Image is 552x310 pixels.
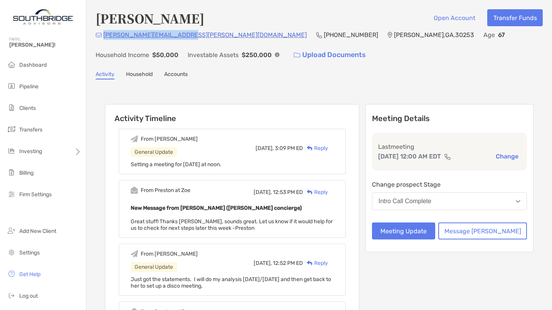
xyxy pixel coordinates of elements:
[126,71,153,79] a: Household
[131,135,138,143] img: Event icon
[7,146,16,155] img: investing icon
[7,269,16,278] img: get-help icon
[273,189,303,195] span: 12:53 PM ED
[7,60,16,69] img: dashboard icon
[7,189,16,199] img: firm-settings icon
[9,3,77,31] img: Zoe Logo
[483,30,495,40] p: Age
[131,161,221,168] span: Setting a meeting for [DATE] at noon.
[372,180,527,189] p: Change prospect Stage
[379,198,431,205] div: Intro Call Complete
[303,259,328,267] div: Reply
[372,222,435,239] button: Meeting Update
[7,103,16,112] img: clients icon
[19,228,56,234] span: Add New Client
[387,32,392,38] img: Location Icon
[96,50,149,60] p: Household Income
[307,261,313,266] img: Reply icon
[294,52,300,58] img: button icon
[141,187,190,194] div: From Preston at Zoe
[19,126,42,133] span: Transfers
[275,52,279,57] img: Info Icon
[105,104,359,123] h6: Activity Timeline
[427,9,481,26] button: Open Account
[7,81,16,91] img: pipeline icon
[131,262,177,272] div: General Update
[131,147,177,157] div: General Update
[9,42,81,48] span: [PERSON_NAME]!
[131,187,138,194] img: Event icon
[378,152,441,161] p: [DATE] 12:00 AM EDT
[19,249,40,256] span: Settings
[273,260,303,266] span: 12:52 PM ED
[131,276,331,289] span: Just got the statements. I will do my analysis [DATE]/[DATE] and then get back to her to set up a...
[289,47,371,63] a: Upload Documents
[19,105,36,111] span: Clients
[303,144,328,152] div: Reply
[152,50,178,60] p: $50,000
[242,50,272,60] p: $250,000
[316,32,322,38] img: Phone Icon
[307,146,313,151] img: Reply icon
[103,30,307,40] p: [PERSON_NAME][EMAIL_ADDRESS][PERSON_NAME][DOMAIN_NAME]
[96,9,204,27] h4: [PERSON_NAME]
[303,188,328,196] div: Reply
[19,271,40,278] span: Get Help
[275,145,303,152] span: 3:09 PM ED
[498,30,505,40] p: 67
[96,33,102,37] img: Email Icon
[378,142,521,152] p: Last meeting
[7,291,16,300] img: logout icon
[324,30,378,40] p: [PHONE_NUMBER]
[7,248,16,257] img: settings icon
[19,83,39,90] span: Pipeline
[516,200,520,203] img: Open dropdown arrow
[188,50,239,60] p: Investable Assets
[256,145,274,152] span: [DATE],
[141,136,198,142] div: From [PERSON_NAME]
[7,125,16,134] img: transfers icon
[19,293,38,299] span: Log out
[7,226,16,235] img: add_new_client icon
[19,191,52,198] span: Firm Settings
[164,71,188,79] a: Accounts
[307,190,313,195] img: Reply icon
[372,114,527,123] p: Meeting Details
[438,222,527,239] button: Message [PERSON_NAME]
[254,189,272,195] span: [DATE],
[372,192,527,210] button: Intro Call Complete
[254,260,272,266] span: [DATE],
[394,30,474,40] p: [PERSON_NAME] , GA , 30253
[19,62,47,68] span: Dashboard
[19,170,34,176] span: Billing
[96,71,114,79] a: Activity
[131,250,138,258] img: Event icon
[444,153,451,160] img: communication type
[493,152,521,160] button: Change
[141,251,198,257] div: From [PERSON_NAME]
[19,148,42,155] span: Investing
[131,205,302,211] b: New Message from [PERSON_NAME] ([PERSON_NAME] concierge)
[131,218,333,231] span: Great stuff! Thanks [PERSON_NAME], sounds great. Let us know if it would help for us to check for...
[487,9,543,26] button: Transfer Funds
[7,168,16,177] img: billing icon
